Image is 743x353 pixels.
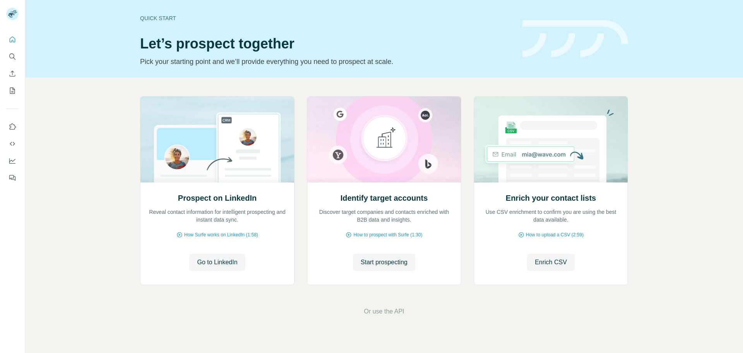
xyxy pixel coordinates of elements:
button: Quick start [6,33,19,46]
button: Start prospecting [353,254,415,271]
p: Pick your starting point and we’ll provide everything you need to prospect at scale. [140,56,513,67]
p: Reveal contact information for intelligent prospecting and instant data sync. [148,208,286,224]
p: Discover target companies and contacts enriched with B2B data and insights. [315,208,453,224]
img: Prospect on LinkedIn [140,96,294,183]
button: Use Surfe API [6,137,19,151]
p: Use CSV enrichment to confirm you are using the best data available. [482,208,620,224]
span: Go to LinkedIn [197,258,237,267]
button: Search [6,50,19,64]
span: How to prospect with Surfe (1:30) [353,231,422,238]
button: Feedback [6,171,19,185]
button: Go to LinkedIn [189,254,245,271]
img: Enrich your contact lists [474,96,628,183]
h2: Identify target accounts [341,193,428,203]
img: Identify target accounts [307,96,461,183]
h2: Prospect on LinkedIn [178,193,257,203]
div: Quick start [140,14,513,22]
span: Start prospecting [361,258,407,267]
button: Or use the API [364,307,404,316]
button: Enrich CSV [527,254,575,271]
img: banner [522,20,628,58]
button: Dashboard [6,154,19,168]
button: Use Surfe on LinkedIn [6,120,19,134]
button: My lists [6,84,19,98]
span: How to upload a CSV (2:59) [526,231,584,238]
button: Enrich CSV [6,67,19,81]
h1: Let’s prospect together [140,36,513,52]
h2: Enrich your contact lists [506,193,596,203]
span: How Surfe works on LinkedIn (1:58) [184,231,258,238]
span: Enrich CSV [535,258,567,267]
